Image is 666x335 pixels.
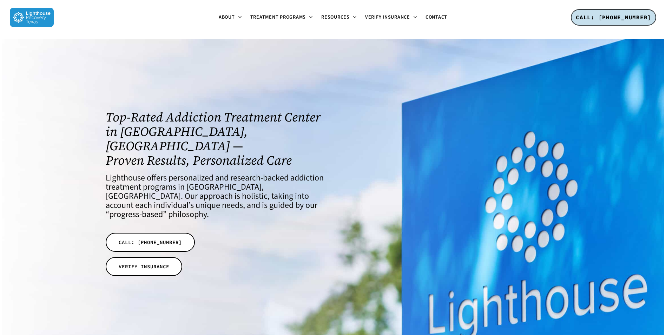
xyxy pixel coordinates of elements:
span: Verify Insurance [365,14,410,21]
a: progress-based [109,208,163,221]
a: Contact [421,15,451,20]
span: VERIFY INSURANCE [119,263,169,270]
a: Treatment Programs [246,15,317,20]
a: About [215,15,246,20]
h4: Lighthouse offers personalized and research-backed addiction treatment programs in [GEOGRAPHIC_DA... [106,173,324,219]
h1: Top-Rated Addiction Treatment Center in [GEOGRAPHIC_DATA], [GEOGRAPHIC_DATA] — Proven Results, Pe... [106,110,324,167]
a: Resources [317,15,361,20]
a: VERIFY INSURANCE [106,257,182,276]
span: CALL: [PHONE_NUMBER] [119,239,182,246]
span: CALL: [PHONE_NUMBER] [576,14,651,21]
img: Lighthouse Recovery Texas [10,8,54,27]
a: Verify Insurance [361,15,421,20]
span: Contact [426,14,447,21]
a: CALL: [PHONE_NUMBER] [571,9,656,26]
span: Resources [321,14,350,21]
span: Treatment Programs [250,14,306,21]
span: About [219,14,235,21]
a: CALL: [PHONE_NUMBER] [106,233,195,252]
